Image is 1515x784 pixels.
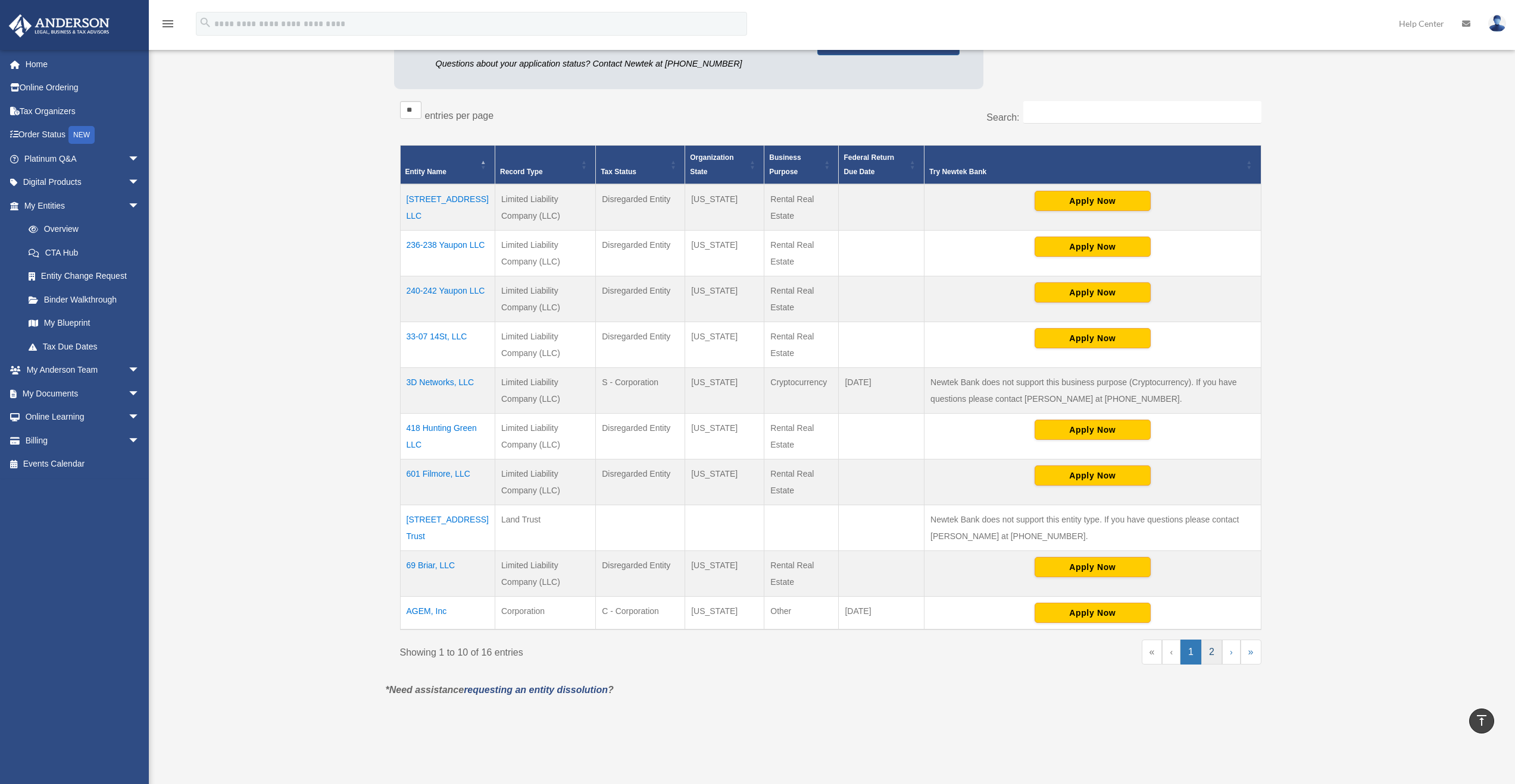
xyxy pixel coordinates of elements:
td: Newtek Bank does not support this entity type. If you have questions please contact [PERSON_NAME]... [924,505,1261,550]
th: Try Newtek Bank : Activate to sort [924,145,1261,184]
a: Last [1241,640,1261,665]
span: Business Purpose [769,153,801,176]
label: entries per page [425,111,494,121]
a: Previous [1162,640,1180,665]
a: Billingarrow_drop_down [8,429,158,452]
a: Order StatusNEW [8,123,158,147]
td: [STREET_ADDRESS] Trust [400,505,495,550]
td: Limited Liability Company (LLC) [495,550,595,596]
i: search [199,16,212,29]
a: Overview [17,218,146,241]
button: Apply Now [1035,557,1151,577]
span: arrow_drop_down [128,194,152,218]
td: 3D Networks, LLC [400,367,495,413]
td: Limited Liability Company (LLC) [495,184,595,231]
a: Tax Due Dates [17,335,152,358]
a: Online Ordering [8,76,158,100]
span: arrow_drop_down [128,147,152,171]
td: Rental Real Estate [764,230,839,276]
a: requesting an entity dissolution [464,685,608,695]
img: User Pic [1488,15,1506,32]
th: Federal Return Due Date: Activate to sort [839,145,924,184]
td: Disregarded Entity [596,230,685,276]
td: Rental Real Estate [764,550,839,596]
a: Digital Productsarrow_drop_down [8,171,158,194]
label: Search: [986,112,1019,122]
th: Business Purpose: Activate to sort [764,145,839,184]
td: [US_STATE] [685,367,764,413]
div: NEW [68,126,95,144]
button: Apply Now [1035,420,1151,440]
span: Organization State [690,153,733,176]
th: Record Type: Activate to sort [495,145,595,184]
button: Apply Now [1035,282,1151,303]
td: [DATE] [839,367,924,413]
a: My Blueprint [17,311,152,335]
td: Disregarded Entity [596,184,685,231]
td: Rental Real Estate [764,413,839,459]
td: Rental Real Estate [764,322,839,367]
td: C - Corporation [596,596,685,629]
span: arrow_drop_down [128,171,152,195]
div: Showing 1 to 10 of 16 entries [400,640,822,661]
td: Rental Real Estate [764,276,839,322]
span: Entity Name [405,168,446,176]
a: vertical_align_top [1469,709,1494,733]
td: 418 Hunting Green LLC [400,413,495,459]
a: Online Learningarrow_drop_down [8,405,158,429]
a: Binder Walkthrough [17,288,152,311]
a: Next [1222,640,1241,665]
td: Disregarded Entity [596,276,685,322]
a: Events Calendar [8,452,158,476]
td: Disregarded Entity [596,322,685,367]
a: Tax Organizers [8,99,158,123]
th: Organization State: Activate to sort [685,145,764,184]
td: Rental Real Estate [764,184,839,231]
div: Try Newtek Bank [929,165,1242,179]
td: [US_STATE] [685,276,764,322]
a: 1 [1180,640,1201,665]
td: Limited Liability Company (LLC) [495,413,595,459]
td: [US_STATE] [685,459,764,505]
td: AGEM, Inc [400,596,495,629]
td: Limited Liability Company (LLC) [495,230,595,276]
td: [US_STATE] [685,184,764,231]
td: S - Corporation [596,367,685,413]
a: My Documentsarrow_drop_down [8,382,158,405]
td: Newtek Bank does not support this business purpose (Cryptocurrency). If you have questions please... [924,367,1261,413]
td: [US_STATE] [685,550,764,596]
td: Disregarded Entity [596,550,685,596]
td: [US_STATE] [685,413,764,459]
th: Entity Name: Activate to invert sorting [400,145,495,184]
a: 2 [1201,640,1222,665]
td: [US_STATE] [685,230,764,276]
i: vertical_align_top [1475,713,1489,728]
td: 240-242 Yaupon LLC [400,276,495,322]
td: Disregarded Entity [596,459,685,505]
td: [DATE] [839,596,924,629]
td: Limited Liability Company (LLC) [495,322,595,367]
td: Limited Liability Company (LLC) [495,459,595,505]
a: Entity Change Request [17,265,152,288]
td: Limited Liability Company (LLC) [495,276,595,322]
span: Tax Status [601,168,636,176]
span: arrow_drop_down [128,405,152,430]
a: My Anderson Teamarrow_drop_down [8,358,158,382]
img: Anderson Advisors Platinum Portal [5,14,113,37]
span: Federal Return Due Date [844,153,894,176]
td: 33-07 14St, LLC [400,322,495,367]
td: [STREET_ADDRESS] LLC [400,184,495,231]
td: Corporation [495,596,595,629]
button: Apply Now [1035,465,1151,486]
a: My Entitiesarrow_drop_down [8,194,152,218]
button: Apply Now [1035,603,1151,623]
button: Apply Now [1035,237,1151,257]
td: Land Trust [495,505,595,550]
td: 69 Briar, LLC [400,550,495,596]
td: Rental Real Estate [764,459,839,505]
a: CTA Hub [17,241,152,265]
td: Disregarded Entity [596,413,685,459]
td: 236-238 Yaupon LLC [400,230,495,276]
td: 601 Filmore, LLC [400,459,495,505]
